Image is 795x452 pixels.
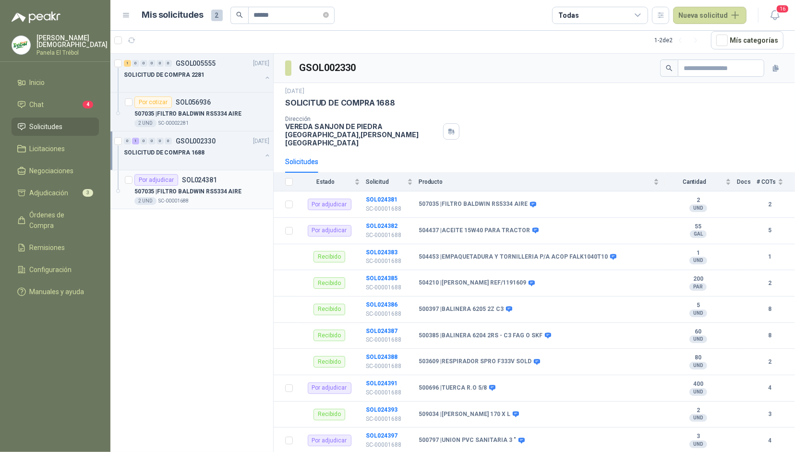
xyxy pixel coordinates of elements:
[12,118,99,136] a: Solicitudes
[366,328,397,334] a: SOL024387
[12,184,99,202] a: Adjudicación3
[299,173,366,191] th: Estado
[165,138,172,144] div: 0
[285,156,318,167] div: Solicitudes
[689,283,707,291] div: PAR
[737,173,757,191] th: Docs
[176,99,211,106] p: SOL056936
[30,264,72,275] span: Configuración
[665,302,731,309] b: 5
[12,283,99,301] a: Manuales y ayuda
[419,253,608,261] b: 504453 | EMPAQUETADURA Y TORNILLERIA P/A ACOP FALK1040T10
[134,109,241,119] p: 507035 | FILTRO BALDWIN RS5334 AIRE
[366,249,397,256] a: SOL024383
[83,189,93,197] span: 3
[124,138,131,144] div: 0
[12,140,99,158] a: Licitaciones
[419,358,531,366] b: 503609 | RESPIRADOR SPRO F333V SOLD
[665,354,731,362] b: 80
[30,188,69,198] span: Adjudicación
[757,357,783,367] b: 2
[148,138,156,144] div: 0
[776,4,789,13] span: 16
[366,380,397,387] b: SOL024391
[134,197,157,205] div: 2 UND
[313,409,345,420] div: Recibido
[654,33,703,48] div: 1 - 2 de 2
[148,60,156,67] div: 0
[665,250,731,257] b: 1
[110,170,273,209] a: Por adjudicarSOL024381507035 |FILTRO BALDWIN RS5334 AIRE2 UNDSC-00001688
[124,135,271,166] a: 0 1 0 0 0 0 GSOL002330[DATE] SOLICITUD DE COMPRA 1688
[757,436,783,445] b: 4
[124,58,271,88] a: 1 0 0 0 0 0 GSOL005555[DATE] SOLICITUD DE COMPRA 2281
[689,440,707,448] div: UND
[665,328,731,336] b: 60
[419,411,510,418] b: 509034 | [PERSON_NAME] 170 X L
[308,199,351,210] div: Por adjudicar
[124,71,205,80] p: SOLICITUD DE COMPRA 2281
[366,354,397,360] a: SOL024388
[665,275,731,283] b: 200
[323,11,329,20] span: close-circle
[134,96,172,108] div: Por cotizar
[366,406,397,413] b: SOL024393
[757,200,783,209] b: 2
[12,238,99,257] a: Remisiones
[366,178,405,185] span: Solicitud
[134,119,157,127] div: 2 UND
[711,31,783,49] button: Mís categorías
[285,116,439,122] p: Dirección
[313,277,345,289] div: Recibido
[236,12,243,18] span: search
[36,35,108,48] p: [PERSON_NAME] [DEMOGRAPHIC_DATA]
[689,335,707,343] div: UND
[366,275,397,282] b: SOL024385
[12,12,60,23] img: Logo peakr
[665,381,731,388] b: 400
[419,173,665,191] th: Producto
[366,335,413,345] p: SC-00001688
[689,204,707,212] div: UND
[308,225,351,237] div: Por adjudicar
[285,87,304,96] p: [DATE]
[665,433,731,440] b: 3
[757,252,783,262] b: 1
[253,59,269,68] p: [DATE]
[757,178,776,185] span: # COTs
[366,223,397,229] b: SOL024382
[110,93,273,131] a: Por cotizarSOL056936507035 |FILTRO BALDWIN RS5334 AIRE2 UNDSC-00002281
[83,101,93,108] span: 4
[366,388,413,397] p: SC-00001688
[140,60,147,67] div: 0
[366,301,397,308] a: SOL024386
[12,206,99,235] a: Órdenes de Compra
[182,177,217,183] p: SOL024381
[757,383,783,393] b: 4
[313,304,345,315] div: Recibido
[30,143,65,154] span: Licitaciones
[366,196,397,203] a: SOL024381
[366,440,413,450] p: SC-00001688
[665,223,731,231] b: 55
[757,331,783,340] b: 8
[419,306,504,313] b: 500397 | BALINERA 6205 2Z C3
[757,279,783,288] b: 2
[313,356,345,368] div: Recibido
[158,197,189,205] p: SC-00001688
[30,166,74,176] span: Negociaciones
[419,332,542,340] b: 500385 | BALINERA 6204 2RS - C3 FAG O SKF
[366,309,413,319] p: SC-00001688
[285,98,395,108] p: SOLICITUD DE COMPRA 1688
[766,7,783,24] button: 16
[158,119,189,127] p: SC-00002281
[757,410,783,419] b: 3
[12,162,99,180] a: Negociaciones
[157,138,164,144] div: 0
[665,173,737,191] th: Cantidad
[308,382,351,394] div: Por adjudicar
[124,60,131,67] div: 1
[313,251,345,262] div: Recibido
